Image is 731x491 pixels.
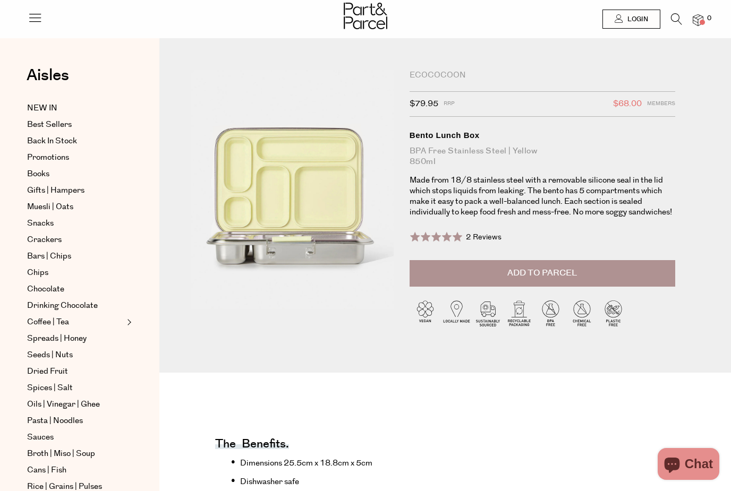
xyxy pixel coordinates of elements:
a: NEW IN [27,102,124,115]
img: P_P-ICONS-Live_Bec_V11_Chemical_Free.svg [566,297,598,329]
div: BPA Free Stainless Steel | Yellow 850ml [410,146,675,167]
a: Oils | Vinegar | Ghee [27,398,124,411]
a: Pasta | Noodles [27,415,124,427]
span: 0 [704,14,714,23]
span: Oils | Vinegar | Ghee [27,398,100,411]
a: Spreads | Honey [27,332,124,345]
span: Aisles [27,64,69,87]
span: Gifts | Hampers [27,184,84,197]
a: Sauces [27,431,124,444]
img: P_P-ICONS-Live_Bec_V11_Vegan.svg [410,297,441,329]
span: Seeds | Nuts [27,349,73,361]
span: Members [647,97,675,111]
div: Bento Lunch Box [410,130,675,141]
button: Expand/Collapse Coffee | Tea [124,316,132,329]
span: Crackers [27,234,62,246]
a: Best Sellers [27,118,124,131]
span: Bars | Chips [27,250,71,263]
li: Dimensions 25.5cm x 18.8cm x 5cm [231,455,586,470]
span: $68.00 [613,97,642,111]
img: P_P-ICONS-Live_Bec_V11_Plastic_Free.svg [598,297,629,329]
span: RRP [444,97,455,111]
a: Crackers [27,234,124,246]
a: Chips [27,266,124,279]
span: Chocolate [27,283,64,296]
a: Bars | Chips [27,250,124,263]
span: Sauces [27,431,54,444]
span: Back In Stock [27,135,77,148]
span: Coffee | Tea [27,316,69,329]
span: Snacks [27,217,54,230]
div: Ecococoon [410,70,675,81]
a: Snacks [27,217,124,230]
a: Gifts | Hampers [27,184,124,197]
span: Spices | Salt [27,382,73,394]
a: Chocolate [27,283,124,296]
a: Books [27,168,124,180]
a: Coffee | Tea [27,316,124,329]
span: Add to Parcel [507,267,577,279]
a: Aisles [27,67,69,94]
a: Broth | Miso | Soup [27,447,124,460]
a: Back In Stock [27,135,124,148]
a: Login [602,10,660,29]
span: Best Sellers [27,118,72,131]
img: P_P-ICONS-Live_Bec_V11_Sustainable_Sourced.svg [472,297,504,329]
a: 0 [693,14,703,25]
img: Bento Lunch Box [191,70,394,309]
h4: The benefits. [215,442,289,449]
span: Books [27,168,49,180]
span: Chips [27,266,48,279]
a: Dried Fruit [27,365,124,378]
img: Part&Parcel [344,3,387,29]
img: P_P-ICONS-Live_Bec_V11_BPA_Free.svg [535,297,566,329]
span: Pasta | Noodles [27,415,83,427]
span: Promotions [27,151,69,164]
span: Cans | Fish [27,464,66,477]
a: Spices | Salt [27,382,124,394]
span: Spreads | Honey [27,332,87,345]
span: Muesli | Oats [27,201,73,213]
a: Drinking Chocolate [27,299,124,312]
span: Dried Fruit [27,365,68,378]
span: 2 Reviews [466,232,501,243]
span: Broth | Miso | Soup [27,447,95,460]
p: Made from 18/8 stainless steel with a removable silicone seal in the lid which stops liquids from... [410,175,675,218]
span: Drinking Chocolate [27,299,98,312]
inbox-online-store-chat: Shopify online store chat [654,448,722,483]
img: P_P-ICONS-Live_Bec_V11_Recyclable_Packaging.svg [504,297,535,329]
span: $79.95 [410,97,438,111]
a: Seeds | Nuts [27,349,124,361]
a: Promotions [27,151,124,164]
img: P_P-ICONS-Live_Bec_V11_Locally_Made_2.svg [441,297,472,329]
button: Add to Parcel [410,260,675,287]
a: Muesli | Oats [27,201,124,213]
a: Cans | Fish [27,464,124,477]
span: Login [625,15,648,24]
span: NEW IN [27,102,57,115]
li: Dishwasher safe [231,473,586,488]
